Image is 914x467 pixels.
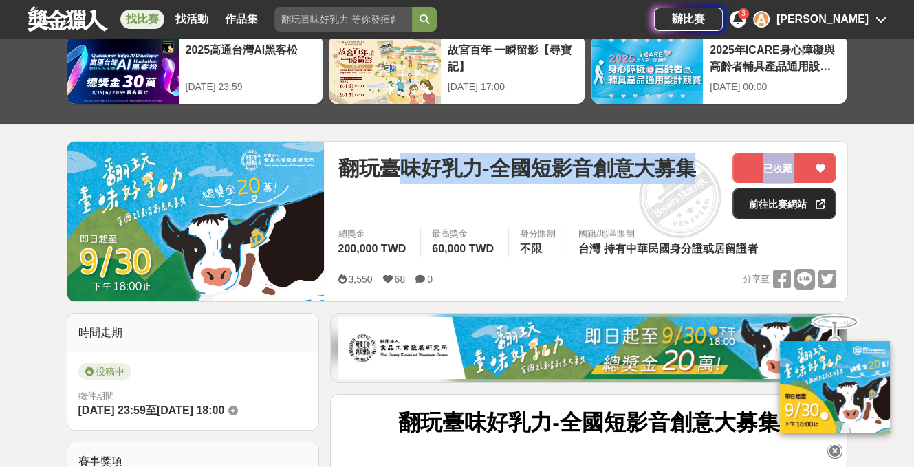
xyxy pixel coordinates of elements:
[67,142,325,301] img: Cover Image
[604,243,758,254] span: 持有中華民國身分證或居留證者
[732,153,836,183] button: 已收藏
[157,404,224,416] span: [DATE] 18:00
[338,243,406,254] span: 200,000 TWD
[78,391,114,401] span: 徵件期間
[186,80,316,94] div: [DATE] 23:59
[710,80,840,94] div: [DATE] 00:00
[338,317,839,379] img: b0ef2173-5a9d-47ad-b0e3-de335e335c0a.jpg
[710,42,840,73] div: 2025年ICARE身心障礙與高齡者輔具產品通用設計競賽
[398,410,780,435] strong: 翻玩臺味好乳力-全國短影音創意大募集
[578,227,761,241] div: 國籍/地區限制
[329,34,585,105] a: 故宮百年 一瞬留影【尋寶記】[DATE] 17:00
[427,274,433,285] span: 0
[741,10,746,17] span: 3
[120,10,164,29] a: 找比賽
[448,80,578,94] div: [DATE] 17:00
[753,11,770,28] div: A
[338,153,695,184] span: 翻玩臺味好乳力-全國短影音創意大募集
[591,34,847,105] a: 2025年ICARE身心障礙與高齡者輔具產品通用設計競賽[DATE] 00:00
[732,188,836,219] a: 前往比賽網站
[776,11,869,28] div: [PERSON_NAME]
[348,274,372,285] span: 3,550
[520,243,542,254] span: 不限
[742,269,769,290] span: 分享至
[654,8,723,31] a: 辦比賽
[78,404,146,416] span: [DATE] 23:59
[170,10,214,29] a: 找活動
[432,227,497,241] span: 最高獎金
[578,243,600,254] span: 台灣
[146,404,157,416] span: 至
[780,341,890,433] img: ff197300-f8ee-455f-a0ae-06a3645bc375.jpg
[338,227,409,241] span: 總獎金
[78,363,131,380] span: 投稿中
[186,42,316,73] div: 2025高通台灣AI黑客松
[395,274,406,285] span: 68
[432,243,494,254] span: 60,000 TWD
[448,42,578,73] div: 故宮百年 一瞬留影【尋寶記】
[520,227,556,241] div: 身分限制
[274,7,412,32] input: 翻玩臺味好乳力 等你發揮創意！
[67,34,323,105] a: 2025高通台灣AI黑客松[DATE] 23:59
[67,314,319,352] div: 時間走期
[219,10,263,29] a: 作品集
